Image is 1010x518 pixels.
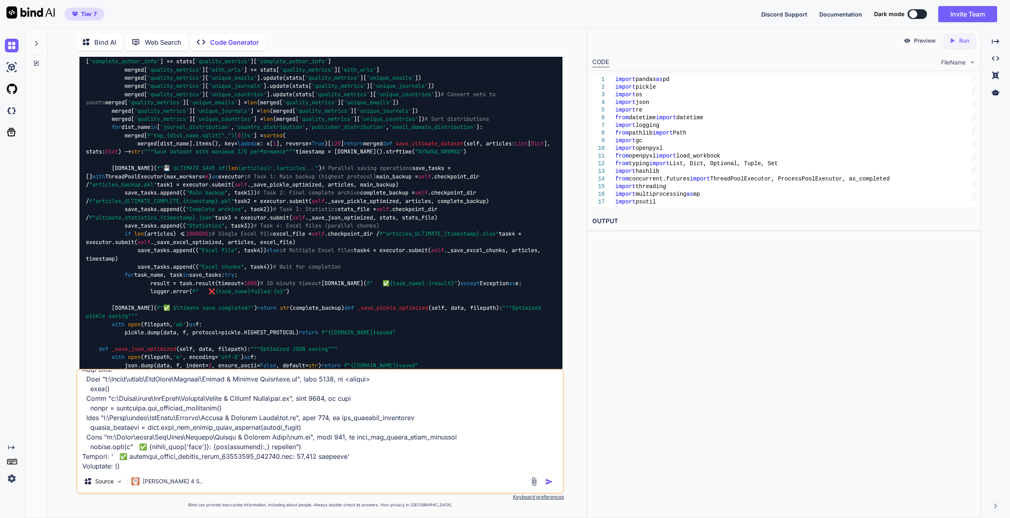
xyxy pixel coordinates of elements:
[653,206,660,213] span: as
[112,354,125,361] span: with
[225,165,280,172] span: { (articles):,}
[629,160,649,167] span: typing
[636,91,643,98] span: os
[334,140,341,147] span: 20
[649,160,669,167] span: import
[428,280,454,287] span: {result}
[273,206,337,213] span: # Task 3: Statistics
[636,191,687,197] span: multiprocessing
[509,280,515,287] span: as
[360,115,418,122] span: 'unique_countries'
[160,124,231,131] span: 'journal_distribution'
[234,124,305,131] span: 'country_distribution'
[431,304,496,311] span: self, data, filepath
[636,76,656,83] span: pandas
[312,83,367,90] span: 'quality_metrics'
[376,206,389,213] span: self
[210,37,259,47] p: Code Generator
[676,114,703,121] span: datetime
[636,145,663,151] span: openpyxl
[105,148,118,155] span: Dict
[761,11,807,18] span: Discord Support
[208,91,267,98] span: 'unique_countries'
[257,58,328,65] span: 'complete_author_info'
[592,137,605,145] div: 9
[938,6,997,22] button: Invite Team
[315,91,370,98] span: 'quality_metrics'
[615,91,635,98] span: import
[636,99,650,106] span: json
[460,280,480,287] span: except
[373,83,428,90] span: 'unique_journals'
[396,140,463,147] span: save_ultimate_dataset
[86,304,544,319] span: """Optimized pickle saving"""
[592,152,605,160] div: 11
[263,132,283,139] span: sorted
[160,214,196,221] span: {timestamp}
[636,206,653,213] span: numpy
[969,59,976,66] img: chevron down
[663,76,670,83] span: pd
[615,84,635,90] span: import
[76,502,564,508] p: Bind can provide inaccurate information, including about people. Always double-check its answers....
[710,176,876,182] span: ThreadPoolExecutor, ProcessPoolExecutor, as_compl
[76,494,564,500] p: Keyboard preferences
[914,37,936,45] p: Preview
[147,74,202,81] span: 'quality_metrics'
[128,354,141,361] span: open
[904,37,911,44] img: preview
[94,37,116,47] p: Bind AI
[322,165,412,172] span: # Parallel saving operations
[221,132,231,139] span: "_"
[592,145,605,152] div: 10
[876,176,890,182] span: eted
[296,107,350,114] span: 'quality_metrics'
[283,99,337,106] span: 'quality_metrics'
[273,140,276,147] span: 1
[592,99,605,106] div: 4
[819,10,862,19] button: Documentation
[196,115,254,122] span: 'unique_countries'
[312,197,325,205] span: self
[173,321,186,328] span: 'wb'
[134,107,189,114] span: 'quality_metrics'
[629,114,656,121] span: datetime
[592,114,605,122] div: 6
[260,280,321,287] span: # 30 minute timeout
[257,189,360,197] span: # Task 2: Final complete archive
[415,189,428,197] span: self
[592,191,605,198] div: 16
[592,198,605,206] div: 17
[515,140,528,147] span: List
[350,362,399,369] span: {[DOMAIN_NAME]}
[415,148,463,155] span: "%Y%m%d_%H%M%S"
[341,66,376,73] span: 'with_urls'
[615,137,635,144] span: import
[687,191,693,197] span: as
[112,321,125,328] span: with
[615,153,629,159] span: from
[656,76,663,83] span: as
[308,362,318,369] span: str
[273,288,283,295] span: {e}
[244,354,250,361] span: as
[636,107,643,113] span: re
[65,8,104,21] button: premiumTier 7
[431,247,444,254] span: self
[592,76,605,83] div: 1
[615,160,629,167] span: from
[247,173,376,180] span: # Task 1: Main backup (highest protocol)
[86,140,554,155] span: self, articles: [ ], stats:
[89,181,157,188] span: "articles_backup.pkl"
[208,362,212,369] span: 2
[147,91,202,98] span: 'quality_metrics'
[5,104,19,118] img: darkCloudIdeIcon
[125,271,134,279] span: for
[305,74,360,81] span: 'quality_metrics'
[263,115,273,122] span: len
[89,214,215,221] span: f"ultimate_statistics_ .json"
[959,37,969,45] p: Run
[819,11,862,18] span: Documentation
[215,288,251,295] span: {task_name}
[212,173,218,180] span: as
